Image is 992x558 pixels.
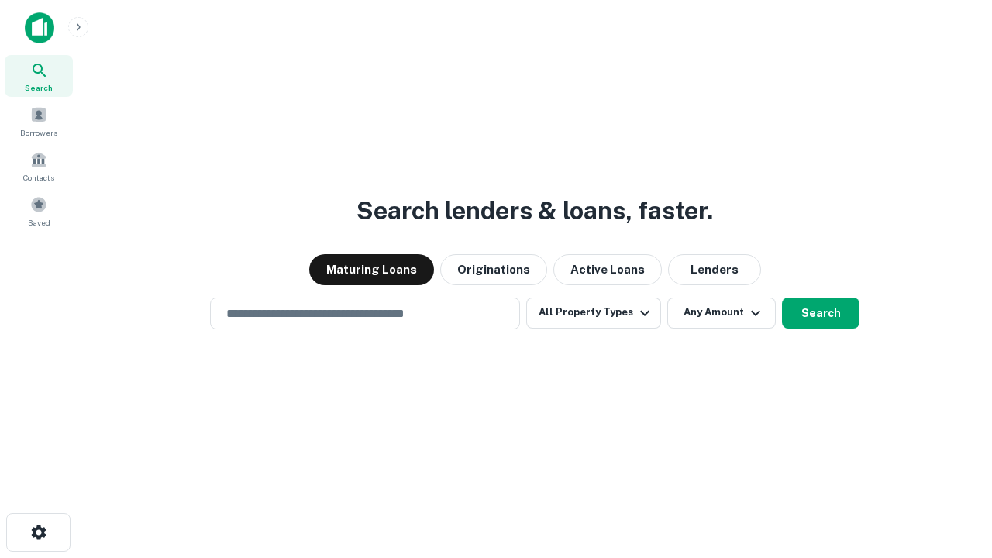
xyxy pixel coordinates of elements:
[5,100,73,142] a: Borrowers
[668,254,761,285] button: Lenders
[667,298,776,329] button: Any Amount
[440,254,547,285] button: Originations
[5,145,73,187] a: Contacts
[526,298,661,329] button: All Property Types
[914,434,992,508] iframe: Chat Widget
[28,216,50,229] span: Saved
[23,171,54,184] span: Contacts
[356,192,713,229] h3: Search lenders & loans, faster.
[553,254,662,285] button: Active Loans
[5,190,73,232] a: Saved
[25,81,53,94] span: Search
[25,12,54,43] img: capitalize-icon.png
[5,55,73,97] a: Search
[309,254,434,285] button: Maturing Loans
[20,126,57,139] span: Borrowers
[782,298,859,329] button: Search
